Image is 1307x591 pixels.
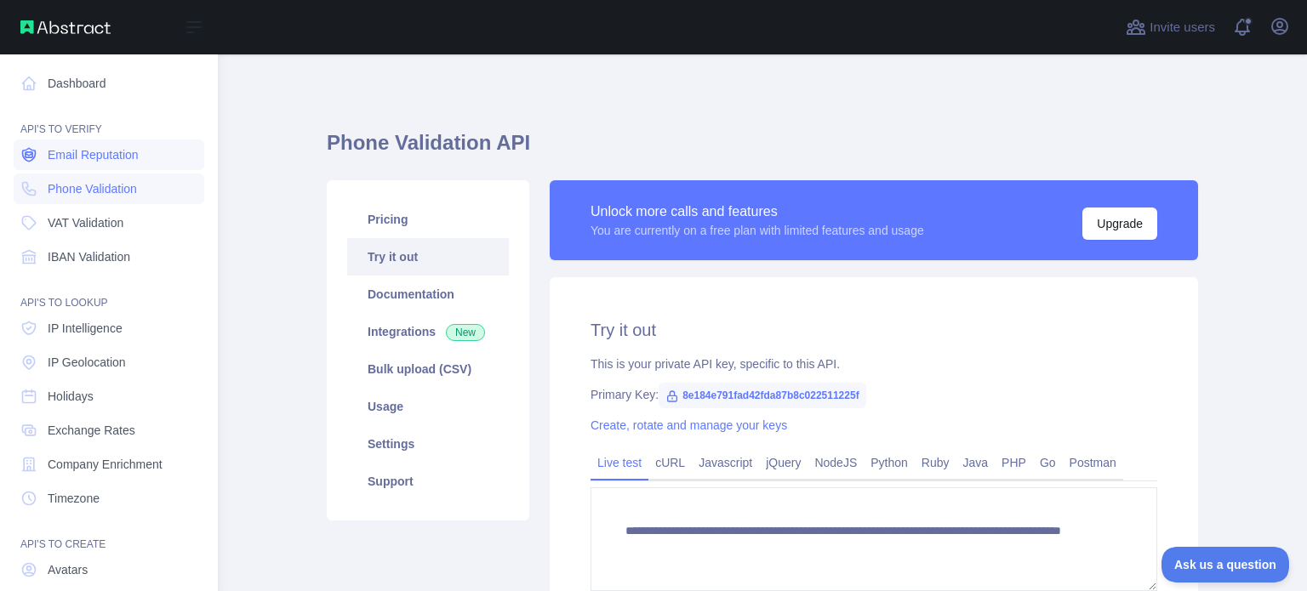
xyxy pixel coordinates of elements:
a: NodeJS [808,449,864,476]
a: Integrations New [347,313,509,350]
a: Ruby [915,449,956,476]
a: Support [347,463,509,500]
a: Phone Validation [14,173,204,204]
span: VAT Validation [48,214,123,231]
a: Holidays [14,381,204,412]
a: Python [864,449,915,476]
span: 8e184e791fad42fda87b8c022511225f [659,383,866,408]
a: Exchange Rates [14,415,204,446]
a: VAT Validation [14,207,204,238]
a: Postman [1063,449,1123,476]
span: IP Geolocation [48,354,126,371]
button: Invite users [1122,14,1219,41]
a: Usage [347,388,509,425]
div: This is your private API key, specific to this API. [591,355,1157,372]
div: You are currently on a free plan with limited features and usage [591,222,924,239]
a: Email Reputation [14,139,204,170]
a: Go [1033,449,1063,476]
span: Company Enrichment [48,456,163,473]
a: Settings [347,425,509,463]
span: IBAN Validation [48,248,130,265]
a: Javascript [692,449,759,476]
a: Dashboard [14,68,204,99]
div: API'S TO LOOKUP [14,276,204,310]
a: Create, rotate and manage your keys [591,418,787,432]
span: Holidays [48,388,94,405]
a: cURL [648,449,692,476]
button: Upgrade [1082,207,1157,240]
div: Primary Key: [591,386,1157,403]
a: Java [956,449,996,476]
a: Timezone [14,483,204,514]
a: Documentation [347,276,509,313]
span: Avatars [48,561,88,578]
div: Unlock more calls and features [591,202,924,222]
a: jQuery [759,449,808,476]
span: Timezone [48,490,100,507]
a: IBAN Validation [14,242,204,272]
a: Avatars [14,554,204,585]
a: Live test [591,449,648,476]
span: Invite users [1150,18,1215,37]
span: Phone Validation [48,180,137,197]
a: Pricing [347,201,509,238]
a: Company Enrichment [14,449,204,480]
a: IP Intelligence [14,313,204,344]
div: API'S TO VERIFY [14,102,204,136]
span: New [446,324,485,341]
span: Exchange Rates [48,422,135,439]
a: Bulk upload (CSV) [347,350,509,388]
h1: Phone Validation API [327,129,1198,170]
img: Abstract API [20,20,111,34]
a: PHP [995,449,1033,476]
span: Email Reputation [48,146,139,163]
a: IP Geolocation [14,347,204,378]
span: IP Intelligence [48,320,123,337]
h2: Try it out [591,318,1157,342]
div: API'S TO CREATE [14,517,204,551]
a: Try it out [347,238,509,276]
iframe: Toggle Customer Support [1161,547,1290,582]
